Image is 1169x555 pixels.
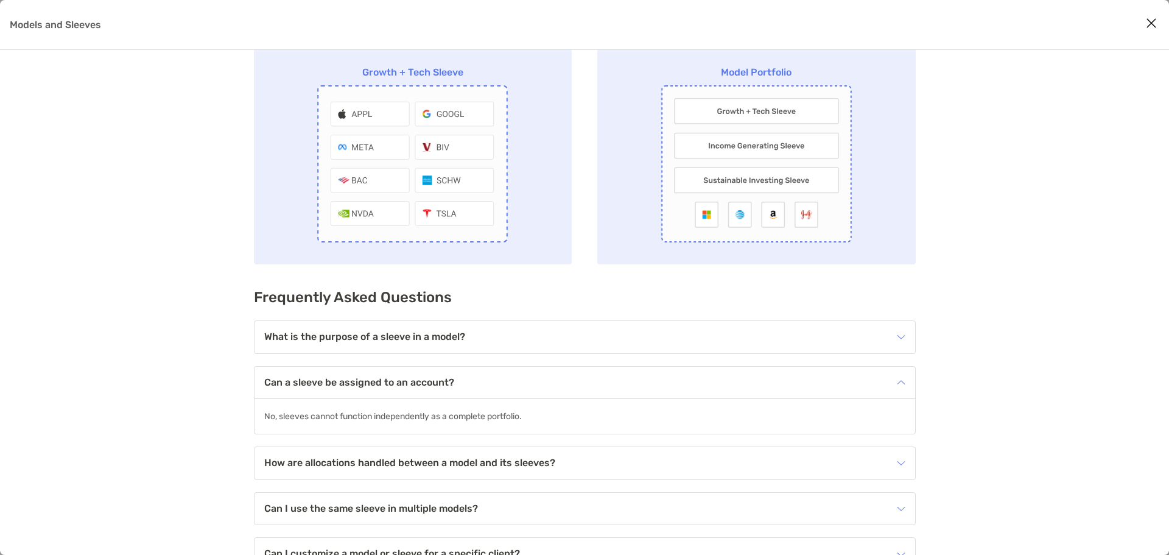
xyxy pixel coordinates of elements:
[254,67,572,78] p: Growth + Tech Sleeve
[264,458,555,468] h4: How are allocations handled between a model and its sleeves?
[317,85,508,242] img: Growth + Tech Sleeve
[10,17,101,32] p: Models and Sleeves
[255,367,915,399] div: icon arrowCan a sleeve be assigned to an account?
[264,332,465,342] h4: What is the purpose of a sleeve in a model?
[264,504,478,514] h4: Can I use the same sleeve in multiple models?
[661,85,852,242] img: Model Portfolio
[255,321,915,353] div: icon arrowWhat is the purpose of a sleeve in a model?
[897,459,905,467] img: icon arrow
[897,378,905,387] img: icon arrow
[264,378,454,388] h4: Can a sleeve be assigned to an account?
[897,333,905,341] img: icon arrow
[597,67,916,78] p: Model Portfolio
[255,493,915,525] div: icon arrowCan I use the same sleeve in multiple models?
[897,504,905,513] img: icon arrow
[264,409,905,424] p: No, sleeves cannot function independently as a complete portfolio.
[255,447,915,479] div: icon arrowHow are allocations handled between a model and its sleeves?
[1142,15,1160,33] button: Close modal
[254,289,916,306] h3: Frequently Asked Questions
